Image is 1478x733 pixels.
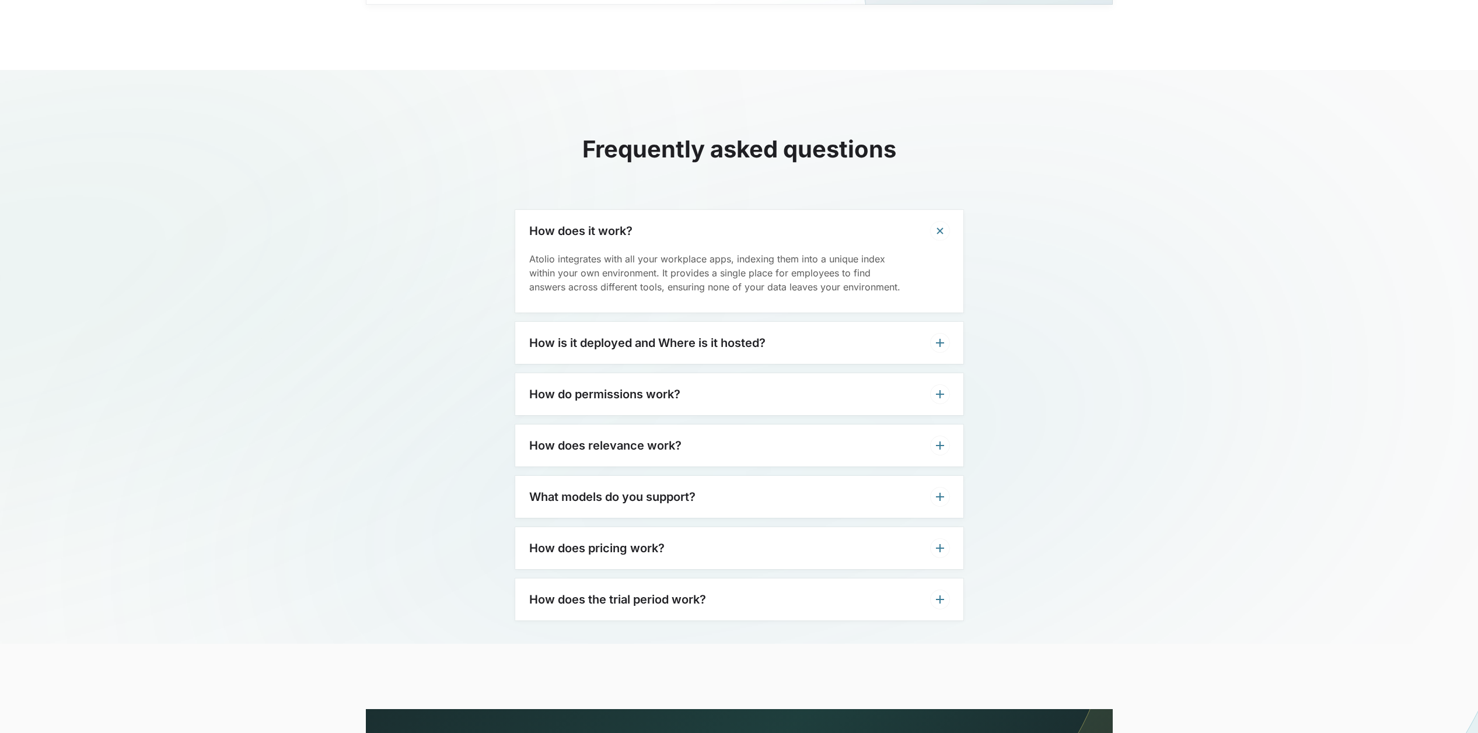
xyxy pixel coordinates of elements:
h3: How does pricing work? [529,541,665,555]
p: Atolio integrates with all your workplace apps, indexing them into a unique index within your own... [529,252,949,294]
h3: How do permissions work? [529,387,680,401]
h3: How does it work? [529,224,633,238]
h2: Frequently asked questions [515,135,963,163]
h3: How does relevance work? [529,439,682,453]
h3: What models do you support? [529,490,696,504]
h3: How does the trial period work? [529,592,706,606]
iframe: Chat Widget [1420,677,1478,733]
h3: How is it deployed and Where is it hosted? [529,336,766,350]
